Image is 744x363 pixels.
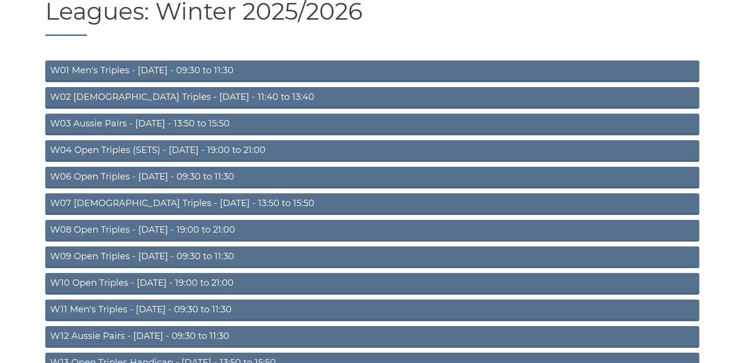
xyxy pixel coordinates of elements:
a: W06 Open Triples - [DATE] - 09:30 to 11:30 [45,167,699,188]
a: W09 Open Triples - [DATE] - 09:30 to 11:30 [45,246,699,268]
a: W08 Open Triples - [DATE] - 19:00 to 21:00 [45,220,699,242]
a: W02 [DEMOGRAPHIC_DATA] Triples - [DATE] - 11:40 to 13:40 [45,87,699,109]
a: W10 Open Triples - [DATE] - 19:00 to 21:00 [45,273,699,295]
a: W01 Men's Triples - [DATE] - 09:30 to 11:30 [45,60,699,82]
a: W07 [DEMOGRAPHIC_DATA] Triples - [DATE] - 13:50 to 15:50 [45,193,699,215]
a: W03 Aussie Pairs - [DATE] - 13:50 to 15:50 [45,114,699,135]
a: W11 Men's Triples - [DATE] - 09:30 to 11:30 [45,300,699,321]
a: W04 Open Triples (SETS) - [DATE] - 19:00 to 21:00 [45,140,699,162]
a: W12 Aussie Pairs - [DATE] - 09:30 to 11:30 [45,326,699,348]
